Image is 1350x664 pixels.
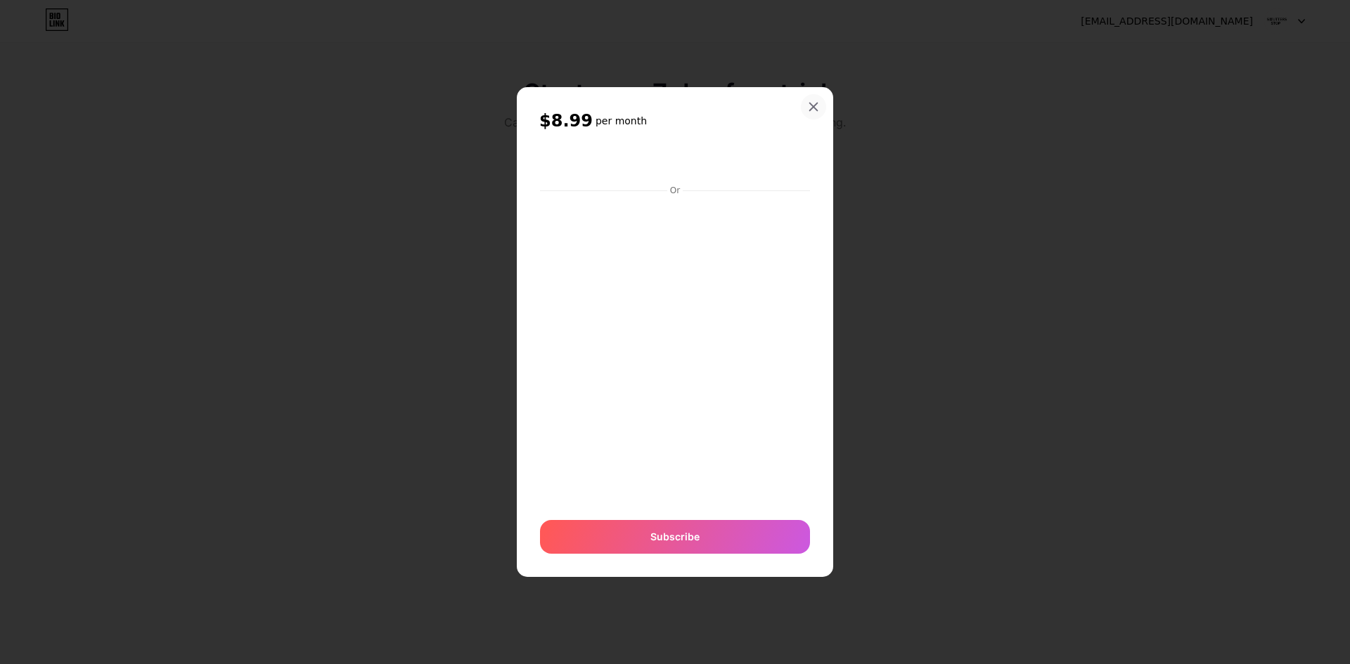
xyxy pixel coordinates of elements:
span: Subscribe [650,529,700,544]
iframe: Secure payment input frame [537,197,813,506]
iframe: Secure payment button frame [540,147,810,181]
span: $8.99 [539,110,593,132]
h6: per month [596,114,647,128]
div: Or [667,185,683,196]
